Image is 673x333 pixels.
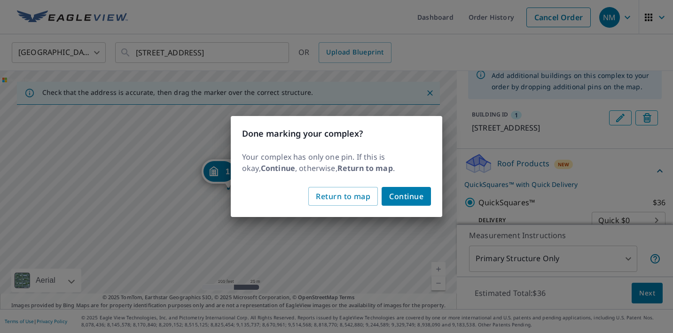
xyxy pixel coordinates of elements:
[389,190,423,203] span: Continue
[382,187,431,206] button: Continue
[261,163,295,173] b: Continue
[308,187,378,206] button: Return to map
[242,151,431,174] p: Your complex has only one pin. If this is okay, , otherwise, .
[242,127,431,140] h3: Done marking your complex?
[316,190,370,203] span: Return to map
[337,163,393,173] b: Return to map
